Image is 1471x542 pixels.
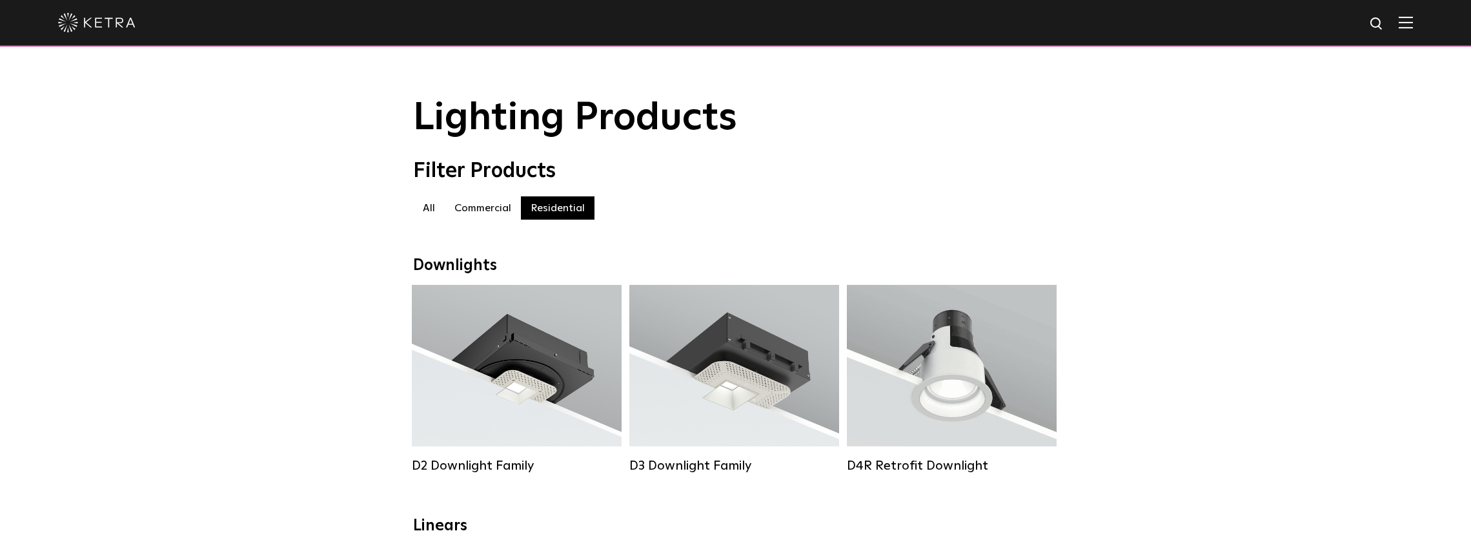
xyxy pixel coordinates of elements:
[445,196,521,220] label: Commercial
[413,99,737,138] span: Lighting Products
[413,517,1059,536] div: Linears
[413,256,1059,275] div: Downlights
[412,285,622,474] a: D2 Downlight Family Lumen Output:1200Colors:White / Black / Gloss Black / Silver / Bronze / Silve...
[1399,16,1413,28] img: Hamburger%20Nav.svg
[521,196,594,220] label: Residential
[847,285,1057,474] a: D4R Retrofit Downlight Lumen Output:800Colors:White / BlackBeam Angles:15° / 25° / 40° / 60°Watta...
[847,458,1057,474] div: D4R Retrofit Downlight
[1369,16,1385,32] img: search icon
[413,196,445,220] label: All
[629,458,839,474] div: D3 Downlight Family
[58,13,136,32] img: ketra-logo-2019-white
[629,285,839,474] a: D3 Downlight Family Lumen Output:700 / 900 / 1100Colors:White / Black / Silver / Bronze / Paintab...
[412,458,622,474] div: D2 Downlight Family
[413,159,1059,183] div: Filter Products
